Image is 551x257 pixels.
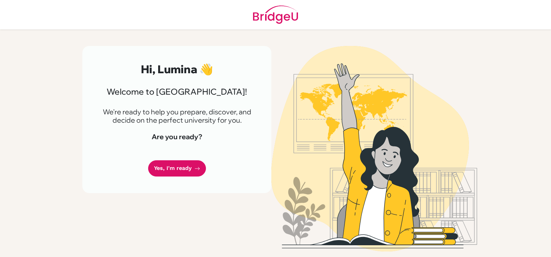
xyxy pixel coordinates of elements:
[148,160,206,177] a: Yes, I'm ready
[99,133,255,141] h4: Are you ready?
[99,87,255,97] h3: Welcome to [GEOGRAPHIC_DATA]!
[99,108,255,124] p: We're ready to help you prepare, discover, and decide on the perfect university for you.
[99,63,255,76] h2: Hi, Lumina 👋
